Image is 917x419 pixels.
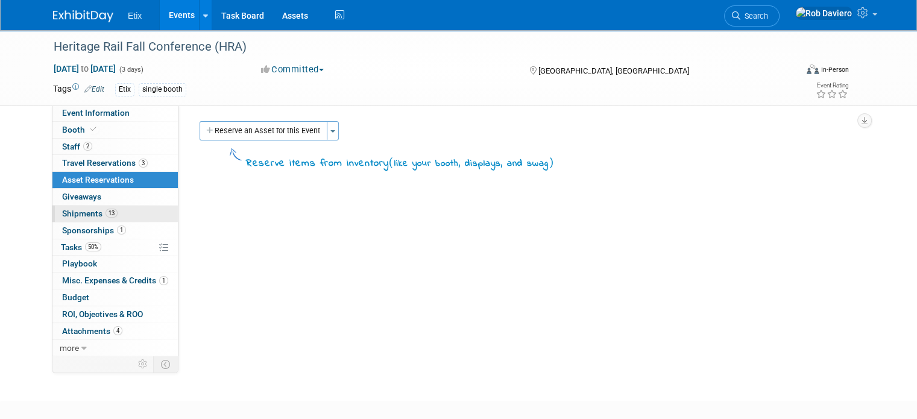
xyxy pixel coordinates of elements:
[53,83,104,96] td: Tags
[807,65,819,74] img: Format-Inperson.png
[52,323,178,339] a: Attachments4
[139,159,148,168] span: 3
[52,189,178,205] a: Giveaways
[62,292,89,302] span: Budget
[52,306,178,323] a: ROI, Objectives & ROO
[85,242,101,251] span: 50%
[53,63,116,74] span: [DATE] [DATE]
[62,192,101,201] span: Giveaways
[52,172,178,188] a: Asset Reservations
[83,142,92,151] span: 2
[62,225,126,235] span: Sponsorships
[113,326,122,335] span: 4
[246,155,554,171] div: Reserve items from inventory
[257,63,329,76] button: Committed
[62,108,130,118] span: Event Information
[200,121,327,140] button: Reserve an Asset for this Event
[62,158,148,168] span: Travel Reservations
[52,206,178,222] a: Shipments13
[62,276,168,285] span: Misc. Expenses & Credits
[62,142,92,151] span: Staff
[62,326,122,336] span: Attachments
[115,83,134,96] div: Etix
[52,105,178,121] a: Event Information
[154,356,178,372] td: Toggle Event Tabs
[549,156,554,168] span: )
[538,66,689,75] span: [GEOGRAPHIC_DATA], [GEOGRAPHIC_DATA]
[139,83,186,96] div: single booth
[60,343,79,353] span: more
[52,122,178,138] a: Booth
[49,36,781,58] div: Heritage Rail Fall Conference (HRA)
[52,222,178,239] a: Sponsorships1
[731,63,849,81] div: Event Format
[816,83,848,89] div: Event Rating
[52,155,178,171] a: Travel Reservations3
[795,7,852,20] img: Rob Daviero
[128,11,142,20] span: Etix
[52,289,178,306] a: Budget
[52,139,178,155] a: Staff2
[133,356,154,372] td: Personalize Event Tab Strip
[106,209,118,218] span: 13
[62,309,143,319] span: ROI, Objectives & ROO
[62,209,118,218] span: Shipments
[53,10,113,22] img: ExhibitDay
[389,156,394,168] span: (
[79,64,90,74] span: to
[90,126,96,133] i: Booth reservation complete
[821,65,849,74] div: In-Person
[62,259,97,268] span: Playbook
[62,125,99,134] span: Booth
[84,85,104,93] a: Edit
[159,276,168,285] span: 1
[52,340,178,356] a: more
[740,11,768,20] span: Search
[52,273,178,289] a: Misc. Expenses & Credits1
[394,157,549,170] span: like your booth, displays, and swag
[117,225,126,235] span: 1
[724,5,780,27] a: Search
[61,242,101,252] span: Tasks
[52,239,178,256] a: Tasks50%
[62,175,134,184] span: Asset Reservations
[118,66,143,74] span: (3 days)
[52,256,178,272] a: Playbook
